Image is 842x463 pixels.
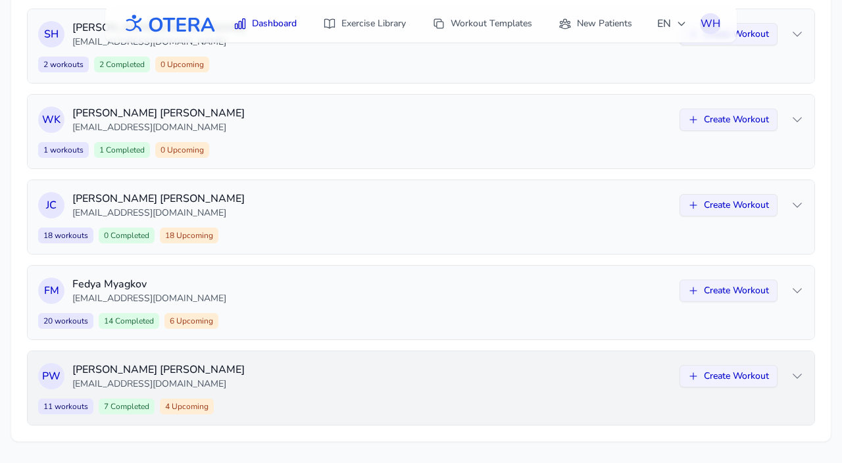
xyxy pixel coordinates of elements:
a: New Patients [551,12,640,36]
span: 0 [155,57,209,72]
span: P W [42,368,61,384]
span: 20 [38,313,93,329]
span: EN [657,16,687,32]
span: workouts [53,316,88,326]
p: [EMAIL_ADDRESS][DOMAIN_NAME] [72,207,672,220]
span: 2 [94,57,150,72]
span: Completed [113,316,154,326]
button: Create Workout [680,365,778,387]
button: Create Workout [680,109,778,131]
span: F M [44,283,59,299]
span: 18 [160,228,218,243]
img: OTERA logo [121,9,216,39]
span: workouts [48,145,84,155]
span: 14 [99,313,159,329]
span: 1 [38,142,89,158]
span: 0 [155,142,209,158]
span: 7 [99,399,155,414]
span: 6 [164,313,218,329]
p: [EMAIL_ADDRESS][DOMAIN_NAME] [72,121,672,134]
span: 1 [94,142,150,158]
span: J C [46,197,57,213]
p: [EMAIL_ADDRESS][DOMAIN_NAME] [72,378,672,391]
span: Upcoming [170,401,209,412]
button: EN [649,11,695,37]
span: workouts [48,59,84,70]
span: 4 [160,399,214,414]
span: 11 [38,399,93,414]
span: W K [42,112,61,128]
span: Upcoming [165,145,204,155]
p: Fedya Myagkov [72,276,672,292]
a: Workout Templates [424,12,540,36]
span: 0 [99,228,155,243]
button: WH [700,13,721,34]
span: Upcoming [165,59,204,70]
button: Create Workout [680,280,778,302]
p: [PERSON_NAME] [PERSON_NAME] [72,105,672,121]
span: 2 [38,57,89,72]
button: Create Workout [680,194,778,216]
span: Upcoming [174,316,213,326]
span: 18 [38,228,93,243]
a: Exercise Library [315,12,414,36]
span: Completed [104,145,145,155]
p: [EMAIL_ADDRESS][DOMAIN_NAME] [72,292,672,305]
span: Completed [109,401,149,412]
span: Completed [104,59,145,70]
span: workouts [53,401,88,412]
span: Upcoming [174,230,213,241]
p: [PERSON_NAME] [PERSON_NAME] [72,191,672,207]
span: Completed [109,230,149,241]
p: [PERSON_NAME] [PERSON_NAME] [72,362,672,378]
a: Dashboard [226,12,305,36]
span: workouts [53,230,88,241]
